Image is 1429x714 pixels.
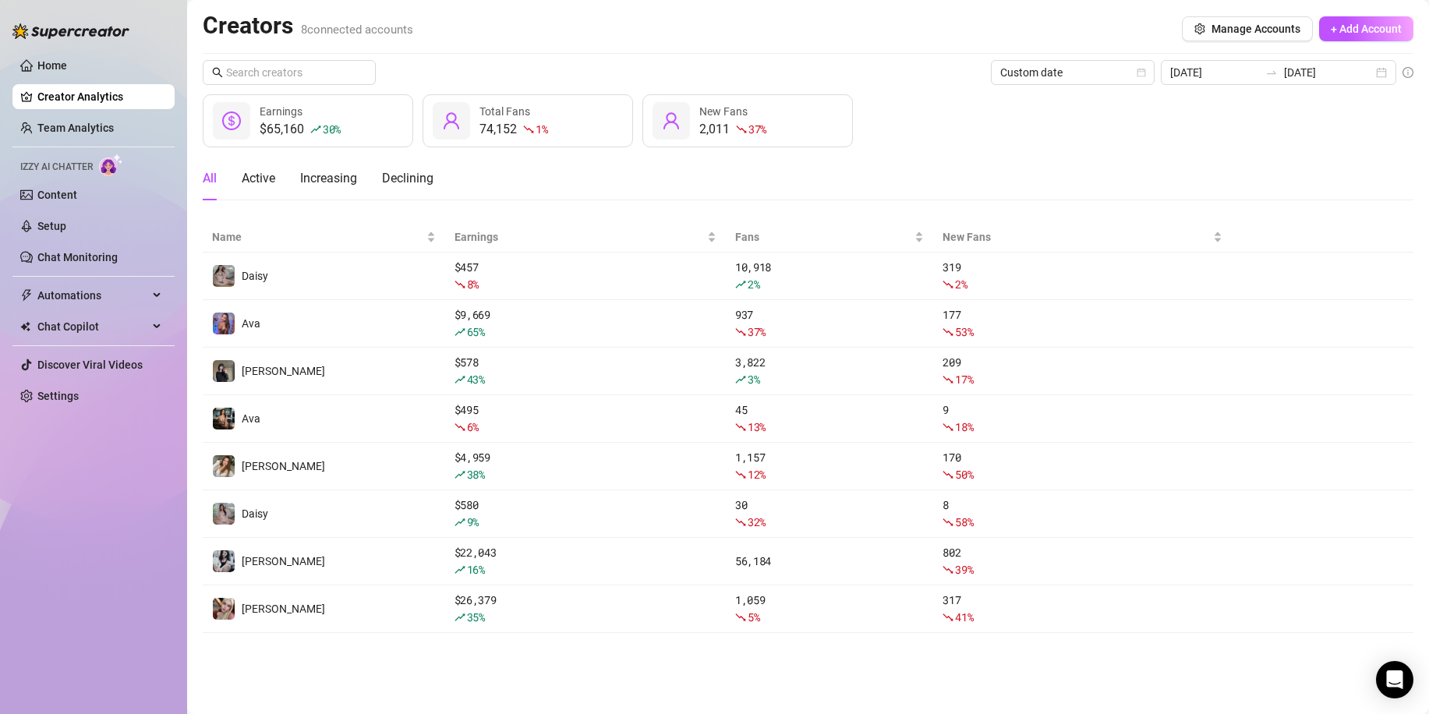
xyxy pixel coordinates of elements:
span: Earnings [455,228,704,246]
span: [PERSON_NAME] [242,460,325,472]
span: fall [943,422,953,433]
span: fall [943,564,953,575]
img: logo-BBDzfeDw.svg [12,23,129,39]
span: 5 % [748,610,759,624]
span: 18 % [955,419,973,434]
span: 13 % [748,419,766,434]
span: search [212,67,223,78]
th: New Fans [933,222,1232,253]
span: 2 % [748,277,759,292]
img: Anna [213,360,235,382]
th: Fans [726,222,933,253]
div: 3,822 [735,354,924,388]
div: 9 [943,401,1222,436]
span: 12 % [748,467,766,482]
input: Search creators [226,64,354,81]
span: [PERSON_NAME] [242,365,325,377]
span: rise [455,327,465,338]
div: 317 [943,592,1222,626]
input: End date [1284,64,1373,81]
a: Home [37,59,67,72]
span: 2 % [955,277,967,292]
span: rise [310,124,321,135]
span: rise [455,564,465,575]
div: 10,918 [735,259,924,293]
span: + Add Account [1331,23,1402,35]
img: Ava [213,408,235,429]
span: 39 % [955,562,973,577]
span: 65 % [467,324,485,339]
span: rise [455,517,465,528]
span: 41 % [955,610,973,624]
img: Sadie [213,550,235,572]
span: 32 % [748,514,766,529]
img: Anna [213,598,235,620]
div: 1,157 [735,449,924,483]
span: Chat Copilot [37,314,148,339]
span: fall [455,279,465,290]
span: 58 % [955,514,973,529]
span: info-circle [1402,67,1413,78]
img: Daisy [213,503,235,525]
span: New Fans [699,105,748,118]
span: 6 % [467,419,479,434]
span: fall [735,517,746,528]
div: 2,011 [699,120,766,139]
span: fall [943,374,953,385]
span: 35 % [467,610,485,624]
div: 209 [943,354,1222,388]
div: 8 [943,497,1222,531]
span: 50 % [955,467,973,482]
span: fall [943,612,953,623]
div: 1,059 [735,592,924,626]
a: Setup [37,220,66,232]
span: fall [943,279,953,290]
div: 319 [943,259,1222,293]
input: Start date [1170,64,1259,81]
div: $ 9,669 [455,306,716,341]
span: 37 % [748,122,766,136]
div: 170 [943,449,1222,483]
div: $ 580 [455,497,716,531]
a: Team Analytics [37,122,114,134]
span: 8 % [467,277,479,292]
h2: Creators [203,11,413,41]
img: Paige [213,455,235,477]
div: $ 578 [455,354,716,388]
span: 53 % [955,324,973,339]
span: Daisy [242,270,268,282]
div: Active [242,169,275,188]
span: Ava [242,412,260,425]
div: 56,184 [735,553,924,570]
span: 38 % [467,467,485,482]
div: All [203,169,217,188]
span: fall [943,517,953,528]
span: dollar-circle [222,111,241,130]
span: Manage Accounts [1211,23,1300,35]
span: user [662,111,681,130]
span: [PERSON_NAME] [242,603,325,615]
span: setting [1194,23,1205,34]
span: 3 % [748,372,759,387]
span: user [442,111,461,130]
span: 16 % [467,562,485,577]
div: $ 457 [455,259,716,293]
div: Increasing [300,169,357,188]
span: fall [735,469,746,480]
span: Custom date [1000,61,1145,84]
a: Creator Analytics [37,84,162,109]
span: Izzy AI Chatter [20,160,93,175]
span: 9 % [467,514,479,529]
th: Earnings [445,222,726,253]
span: fall [523,124,534,135]
a: Content [37,189,77,201]
span: 37 % [748,324,766,339]
span: rise [455,374,465,385]
a: Discover Viral Videos [37,359,143,371]
div: $ 4,959 [455,449,716,483]
button: + Add Account [1319,16,1413,41]
span: swap-right [1265,66,1278,79]
span: Earnings [260,105,302,118]
span: 43 % [467,372,485,387]
span: New Fans [943,228,1210,246]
